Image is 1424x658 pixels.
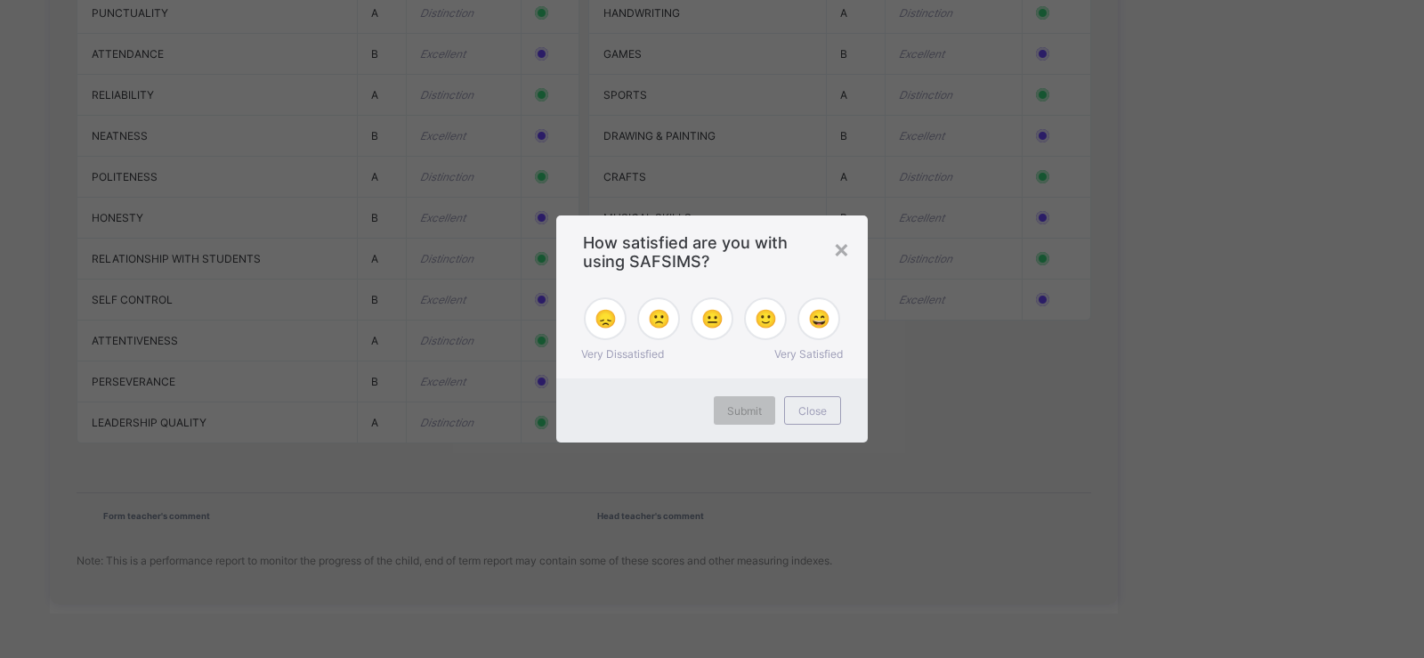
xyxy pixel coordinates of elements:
[808,308,830,329] span: 😄
[648,308,670,329] span: 🙁
[701,308,724,329] span: 😐
[798,404,827,418] span: Close
[581,347,664,361] span: Very Dissatisfied
[595,308,617,329] span: 😞
[727,404,762,418] span: Submit
[583,233,841,271] span: How satisfied are you with using SAFSIMS?
[774,347,843,361] span: Very Satisfied
[833,233,850,264] div: ×
[755,308,777,329] span: 🙂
